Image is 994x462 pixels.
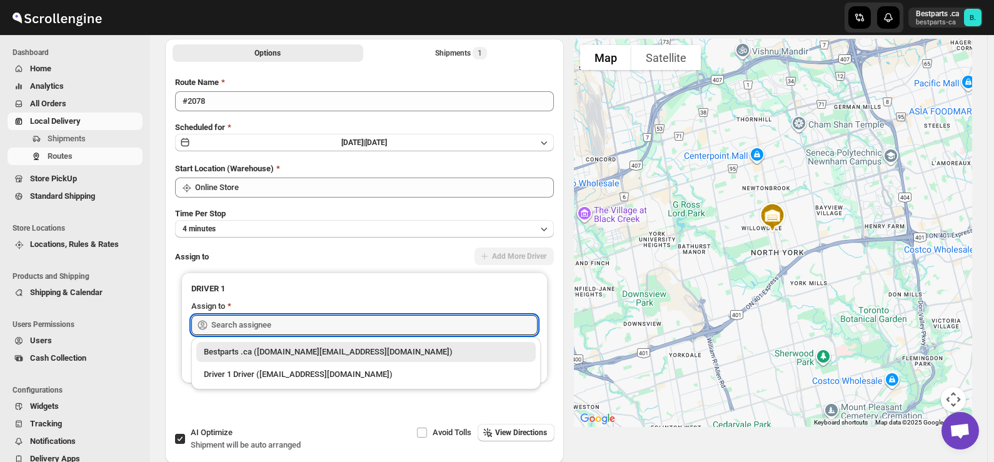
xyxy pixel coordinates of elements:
[195,178,554,198] input: Search location
[941,387,966,412] button: Map camera controls
[478,424,555,441] button: View Directions
[211,315,538,335] input: Search assignee
[165,66,564,424] div: All Route Options
[8,95,143,113] button: All Orders
[478,48,482,58] span: 1
[30,353,86,363] span: Cash Collection
[580,45,631,70] button: Show street map
[8,148,143,165] button: Routes
[916,9,959,19] p: Bestparts .ca
[48,151,73,161] span: Routes
[173,44,363,62] button: All Route Options
[30,81,64,91] span: Analytics
[8,130,143,148] button: Shipments
[916,19,959,26] p: bestparts-ca
[970,14,976,22] text: B.
[175,252,209,261] span: Assign to
[30,436,76,446] span: Notifications
[964,9,981,26] span: Bestparts .ca
[495,428,547,438] span: View Directions
[175,164,274,173] span: Start Location (Warehouse)
[8,60,143,78] button: Home
[191,300,225,313] div: Assign to
[30,239,119,249] span: Locations, Rules & Rates
[435,47,487,59] div: Shipments
[175,123,225,132] span: Scheduled for
[8,349,143,367] button: Cash Collection
[8,284,143,301] button: Shipping & Calendar
[365,138,387,147] span: [DATE]
[577,411,618,427] img: Google
[30,64,51,73] span: Home
[204,346,528,358] div: Bestparts .ca ([DOMAIN_NAME][EMAIL_ADDRESS][DOMAIN_NAME])
[175,134,554,151] button: [DATE]|[DATE]
[204,368,528,381] div: Driver 1 Driver ([EMAIL_ADDRESS][DOMAIN_NAME])
[631,45,701,70] button: Show satellite imagery
[8,433,143,450] button: Notifications
[13,385,144,395] span: Configurations
[175,78,219,87] span: Route Name
[8,332,143,349] button: Users
[175,220,554,238] button: 4 minutes
[8,415,143,433] button: Tracking
[30,174,77,183] span: Store PickUp
[875,419,943,426] span: Map data ©2025 Google
[13,48,144,58] span: Dashboard
[13,319,144,329] span: Users Permissions
[30,288,103,297] span: Shipping & Calendar
[191,283,538,295] h3: DRIVER 1
[13,271,144,281] span: Products and Shipping
[254,48,281,58] span: Options
[175,91,554,111] input: Eg: Bengaluru Route
[10,2,104,33] img: ScrollEngine
[908,8,983,28] button: User menu
[191,362,541,384] li: Driver 1 Driver (sheida.kashkooli87@yahoo.com)
[8,236,143,253] button: Locations, Rules & Rates
[30,99,66,108] span: All Orders
[183,224,216,234] span: 4 minutes
[366,44,556,62] button: Selected Shipments
[433,428,471,437] span: Avoid Tolls
[191,342,541,362] li: Bestparts .ca (bestparts.ca@gmail.com)
[8,398,143,415] button: Widgets
[175,209,226,218] span: Time Per Stop
[814,418,868,427] button: Keyboard shortcuts
[941,412,979,449] div: Open chat
[30,191,95,201] span: Standard Shipping
[8,78,143,95] button: Analytics
[191,440,301,449] span: Shipment will be auto arranged
[48,134,86,143] span: Shipments
[577,411,618,427] a: Open this area in Google Maps (opens a new window)
[30,336,52,345] span: Users
[30,116,81,126] span: Local Delivery
[191,428,233,437] span: AI Optimize
[13,223,144,233] span: Store Locations
[341,138,365,147] span: [DATE] |
[30,401,59,411] span: Widgets
[30,419,62,428] span: Tracking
